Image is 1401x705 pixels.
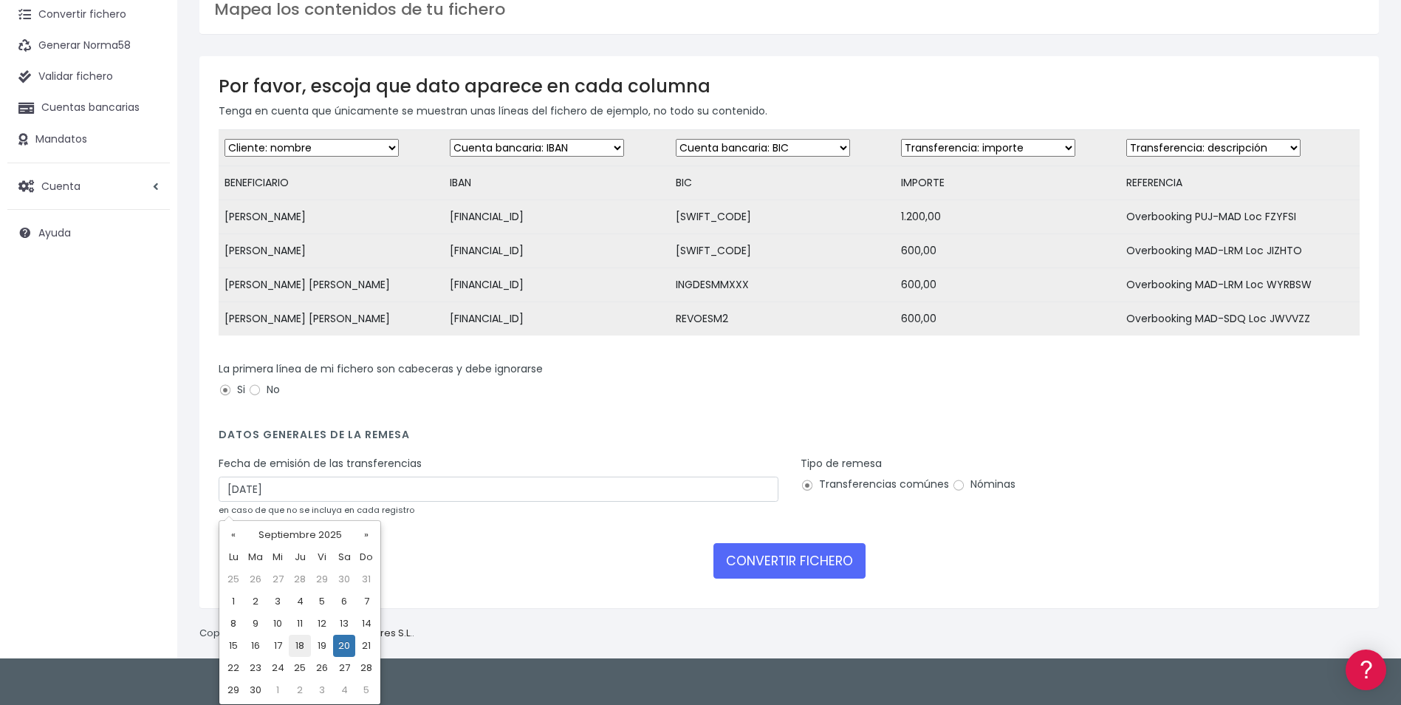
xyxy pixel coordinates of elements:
[444,200,669,234] td: [FINANCIAL_ID]
[219,268,444,302] td: [PERSON_NAME] [PERSON_NAME]
[895,200,1120,234] td: 1.200,00
[311,613,333,635] td: 12
[244,635,267,657] td: 16
[248,382,280,398] label: No
[203,426,284,440] a: POWERED BY ENCHANT
[1120,268,1360,302] td: Overbooking MAD-LRM Loc WYRBSW
[15,378,281,401] a: API
[7,217,170,248] a: Ayuda
[311,546,333,568] th: Vi
[289,546,311,568] th: Ju
[219,234,444,268] td: [PERSON_NAME]
[219,166,444,200] td: BENEFICIARIO
[333,568,355,590] td: 30
[222,635,244,657] td: 15
[222,568,244,590] td: 25
[267,657,289,679] td: 24
[222,546,244,568] th: Lu
[1120,234,1360,268] td: Overbooking MAD-LRM Loc JIZHTO
[713,543,866,579] button: CONVERTIR FICHERO
[244,546,267,568] th: Ma
[670,234,895,268] td: [SWIFT_CODE]
[222,613,244,635] td: 8
[801,456,882,471] label: Tipo de remesa
[801,477,949,492] label: Transferencias comúnes
[355,546,377,568] th: Do
[267,546,289,568] th: Mi
[219,302,444,336] td: [PERSON_NAME] [PERSON_NAME]
[311,635,333,657] td: 19
[895,268,1120,302] td: 600,00
[670,166,895,200] td: BIC
[355,590,377,613] td: 7
[15,126,281,149] a: Información general
[311,679,333,701] td: 3
[333,590,355,613] td: 6
[311,657,333,679] td: 26
[333,657,355,679] td: 27
[333,546,355,568] th: Sa
[15,317,281,340] a: General
[15,256,281,279] a: Perfiles de empresas
[355,679,377,701] td: 5
[7,92,170,123] a: Cuentas bancarias
[355,613,377,635] td: 14
[244,524,355,546] th: Septiembre 2025
[15,187,281,210] a: Formatos
[15,293,281,307] div: Facturación
[311,590,333,613] td: 5
[444,268,669,302] td: [FINANCIAL_ID]
[267,679,289,701] td: 1
[219,504,414,516] small: en caso de que no se incluya en cada registro
[267,613,289,635] td: 10
[219,429,1360,449] h4: Datos generales de la remesa
[333,613,355,635] td: 13
[222,657,244,679] td: 22
[444,166,669,200] td: IBAN
[7,171,170,202] a: Cuenta
[311,568,333,590] td: 29
[267,635,289,657] td: 17
[333,679,355,701] td: 4
[219,382,245,398] label: Si
[952,477,1015,492] label: Nóminas
[289,679,311,701] td: 2
[670,268,895,302] td: INGDESMMXXX
[219,200,444,234] td: [PERSON_NAME]
[222,524,244,546] th: «
[289,568,311,590] td: 28
[219,456,422,471] label: Fecha de emisión de las transferencias
[7,61,170,92] a: Validar fichero
[670,200,895,234] td: [SWIFT_CODE]
[15,395,281,421] button: Contáctanos
[355,524,377,546] th: »
[355,635,377,657] td: 21
[1120,166,1360,200] td: REFERENCIA
[355,657,377,679] td: 28
[219,361,543,377] label: La primera línea de mi fichero son cabeceras y debe ignorarse
[289,635,311,657] td: 18
[15,103,281,117] div: Información general
[219,103,1360,119] p: Tenga en cuenta que únicamente se muestran unas líneas del fichero de ejemplo, no todo su contenido.
[41,178,81,193] span: Cuenta
[222,679,244,701] td: 29
[895,234,1120,268] td: 600,00
[1120,200,1360,234] td: Overbooking PUJ-MAD Loc FZYFSI
[15,233,281,256] a: Videotutoriales
[355,568,377,590] td: 31
[444,302,669,336] td: [FINANCIAL_ID]
[15,163,281,177] div: Convertir ficheros
[895,302,1120,336] td: 600,00
[222,590,244,613] td: 1
[7,124,170,155] a: Mandatos
[267,568,289,590] td: 27
[333,635,355,657] td: 20
[289,613,311,635] td: 11
[895,166,1120,200] td: IMPORTE
[670,302,895,336] td: REVOESM2
[199,626,414,641] p: Copyright © 2025 .
[1120,302,1360,336] td: Overbooking MAD-SDQ Loc JWVVZZ
[289,590,311,613] td: 4
[15,210,281,233] a: Problemas habituales
[244,679,267,701] td: 30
